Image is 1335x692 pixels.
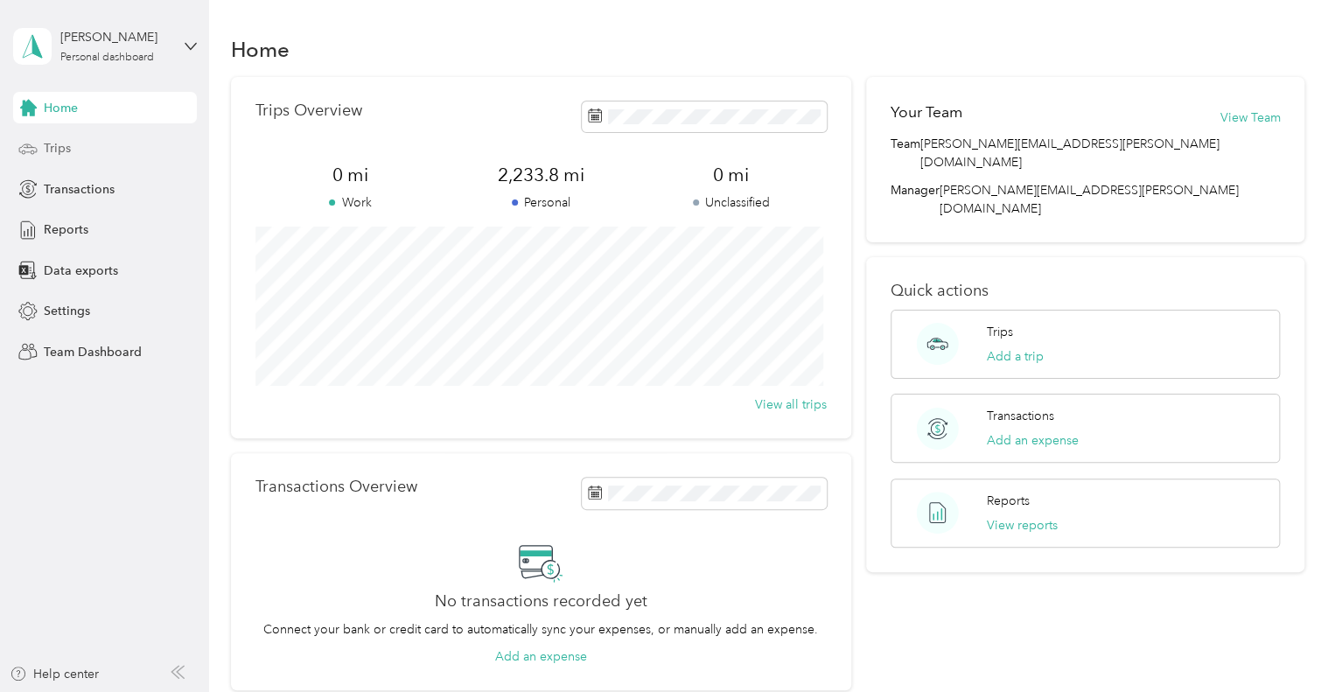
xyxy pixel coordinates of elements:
[891,135,920,171] span: Team
[987,431,1079,450] button: Add an expense
[44,343,142,361] span: Team Dashboard
[445,193,636,212] p: Personal
[435,592,647,611] h2: No transactions recorded yet
[636,193,827,212] p: Unclassified
[920,135,1280,171] span: [PERSON_NAME][EMAIL_ADDRESS][PERSON_NAME][DOMAIN_NAME]
[44,180,115,199] span: Transactions
[255,478,417,496] p: Transactions Overview
[636,163,827,187] span: 0 mi
[1237,594,1335,692] iframe: Everlance-gr Chat Button Frame
[987,323,1013,341] p: Trips
[44,99,78,117] span: Home
[755,395,827,414] button: View all trips
[44,262,118,280] span: Data exports
[1220,108,1280,127] button: View Team
[44,220,88,239] span: Reports
[987,516,1058,535] button: View reports
[255,193,446,212] p: Work
[231,40,290,59] h1: Home
[44,139,71,157] span: Trips
[60,52,154,63] div: Personal dashboard
[263,620,818,639] p: Connect your bank or credit card to automatically sync your expenses, or manually add an expense.
[987,347,1044,366] button: Add a trip
[255,101,362,120] p: Trips Overview
[445,163,636,187] span: 2,233.8 mi
[891,101,962,123] h2: Your Team
[10,665,99,683] button: Help center
[495,647,587,666] button: Add an expense
[60,28,170,46] div: [PERSON_NAME]
[44,302,90,320] span: Settings
[255,163,446,187] span: 0 mi
[891,282,1280,300] p: Quick actions
[987,407,1054,425] p: Transactions
[940,183,1239,216] span: [PERSON_NAME][EMAIL_ADDRESS][PERSON_NAME][DOMAIN_NAME]
[891,181,940,218] span: Manager
[987,492,1030,510] p: Reports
